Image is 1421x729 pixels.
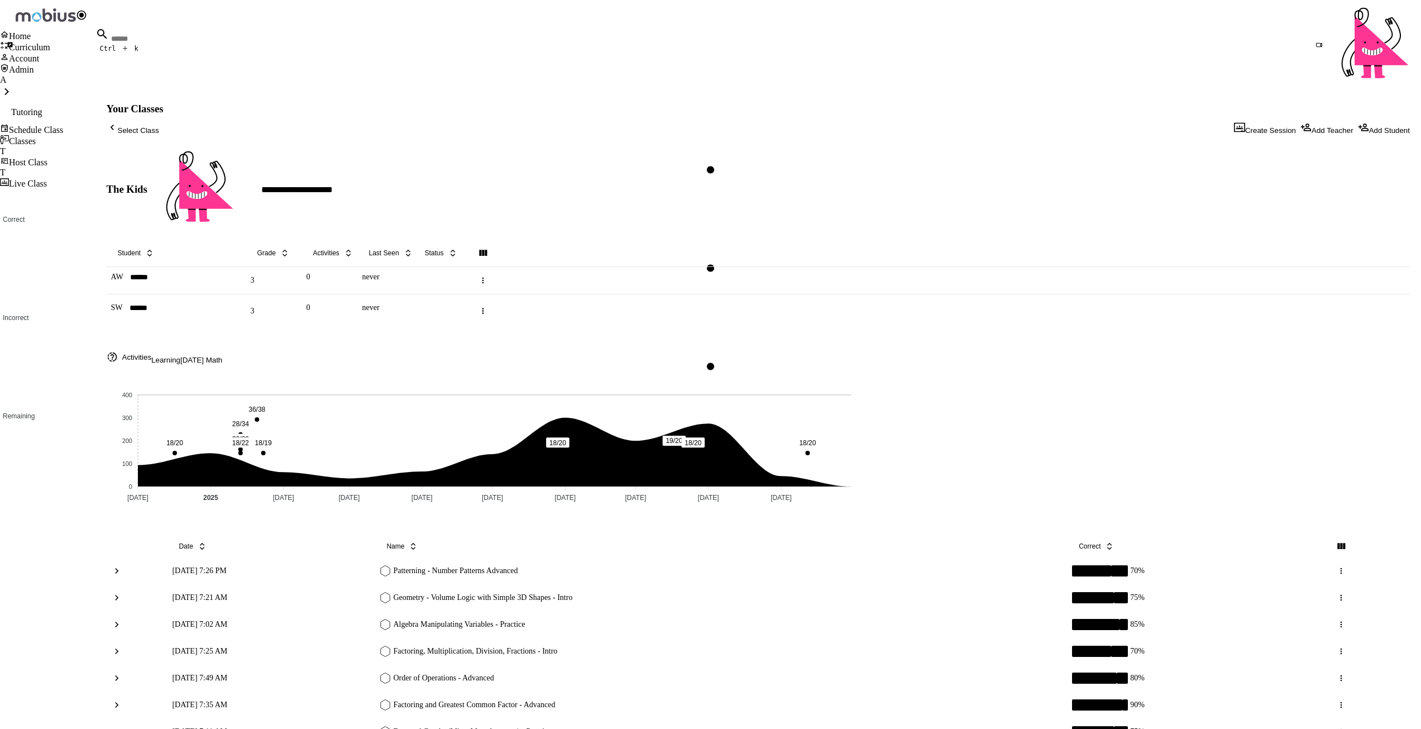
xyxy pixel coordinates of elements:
[1072,644,1128,659] svg: Answered 20 of 20
[127,494,149,502] tspan: [DATE]
[172,537,213,555] button: Date
[1130,699,1145,711] p: 90 %
[9,31,31,41] span: Home
[232,435,248,443] text: 20/20
[1072,671,1128,685] svg: Answered 20 of 20
[122,460,132,467] tspan: 100
[111,244,161,262] button: Student
[418,244,464,262] button: Status
[1093,622,1099,628] text: 17
[1315,41,1323,50] button: Join in Zoom Client
[380,537,424,555] button: Name
[1234,122,1296,135] button: Create Session
[313,249,339,258] span: Activities
[1072,617,1128,632] svg: Answered 20 of 20
[1090,595,1096,601] text: 15
[1118,568,1121,574] text: 6
[251,244,296,262] button: Grade
[1092,675,1097,682] text: 16
[172,592,371,603] p: [DATE] 7:21 AM
[1130,565,1145,576] p: 70 %
[172,673,371,684] p: [DATE] 7:49 AM
[1124,702,1127,708] text: 2
[1119,595,1122,601] text: 5
[232,420,248,428] text: 28/34
[474,244,492,262] button: Column visibility
[1130,592,1145,603] p: 75 %
[107,122,159,135] button: Select Class
[369,249,399,258] span: Last Seen
[172,699,371,711] p: [DATE] 7:35 AM
[166,439,183,447] text: 18/20
[1121,675,1124,682] text: 4
[338,494,360,502] tspan: [DATE]
[9,42,50,52] span: Curriculum
[549,439,566,447] text: 18/20
[1358,122,1410,135] button: Add Student
[272,494,294,502] tspan: [DATE]
[697,494,719,502] tspan: [DATE]
[9,54,39,63] span: Account
[799,439,816,447] text: 18/20
[393,646,557,657] p: Factoring, Multiplication, Division, Fractions - Intro
[107,103,1410,115] h3: Your Classes
[3,216,25,223] span: Correct
[625,494,646,502] tspan: [DATE]
[1122,622,1125,628] text: 3
[130,43,142,54] kbd: k
[1079,542,1101,551] span: Correct
[172,565,371,576] p: [DATE] 7:26 PM
[393,673,494,684] p: Order of Operations - Advanced
[9,125,63,135] span: Schedule Class
[1072,537,1121,555] button: Correct
[554,494,576,502] tspan: [DATE]
[482,494,503,502] tspan: [DATE]
[1072,590,1128,605] svg: Answered 20 of 20
[3,412,35,420] span: Remaining
[1130,619,1145,630] p: 85 %
[11,107,42,117] span: Tutoring
[95,43,121,54] kbd: Ctrl
[307,244,360,262] button: Activities
[393,565,518,576] p: Patterning - Number Patterns Advanced
[122,414,132,421] tspan: 300
[771,494,792,502] tspan: [DATE]
[393,592,572,603] p: Geometry - Volume Logic with Simple 3D Shapes - Intro
[232,439,248,447] text: 18/22
[179,542,193,551] span: Date
[411,494,432,502] tspan: [DATE]
[1300,122,1353,135] button: Add Teacher
[1118,649,1121,655] text: 6
[203,494,218,502] tspan: 2025
[666,437,682,445] text: 19/20
[393,619,525,630] p: Algebra Manipulating Variables - Practice
[1089,568,1094,574] text: 14
[1072,564,1128,578] svg: Answered 20 of 20
[1072,698,1128,712] svg: Answered 20 of 20
[1130,673,1145,684] p: 80 %
[1094,702,1100,708] text: 18
[128,483,132,490] tspan: 0
[172,646,371,657] p: [DATE] 7:25 AM
[3,314,29,322] span: Incorrect
[1130,646,1145,657] p: 70 %
[257,249,276,258] span: Grade
[118,249,141,258] span: Student
[95,43,186,54] div: +
[386,542,404,551] span: Name
[9,65,34,74] span: Admin
[425,249,444,258] span: Status
[393,699,555,711] p: Factoring and Greatest Common Factor - Advanced
[685,439,701,447] text: 18/20
[172,619,371,630] p: [DATE] 7:02 AM
[1332,537,1350,555] button: Column visibility
[1089,649,1094,655] text: 14
[255,439,271,447] text: 18/19
[362,244,419,262] button: Last Seen
[122,437,132,444] tspan: 200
